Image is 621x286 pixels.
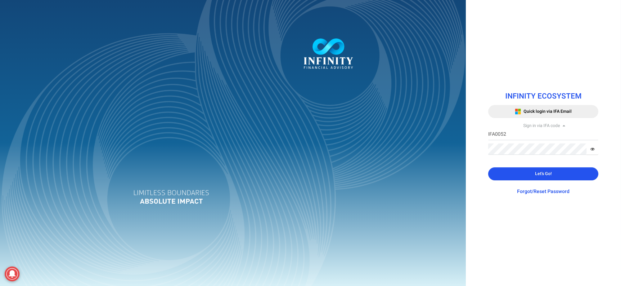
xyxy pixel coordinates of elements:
[523,122,560,129] span: Sign in via IFA code
[488,167,598,180] button: Let's Go!
[524,108,572,115] span: Quick login via IFA Email
[535,170,552,177] span: Let's Go!
[488,92,598,100] h1: INFINITY ECOSYSTEM
[517,188,569,195] a: Forgot/Reset Password
[488,129,598,140] input: IFA Code
[488,105,598,118] button: Quick login via IFA Email
[488,123,598,129] div: Sign in via IFA code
